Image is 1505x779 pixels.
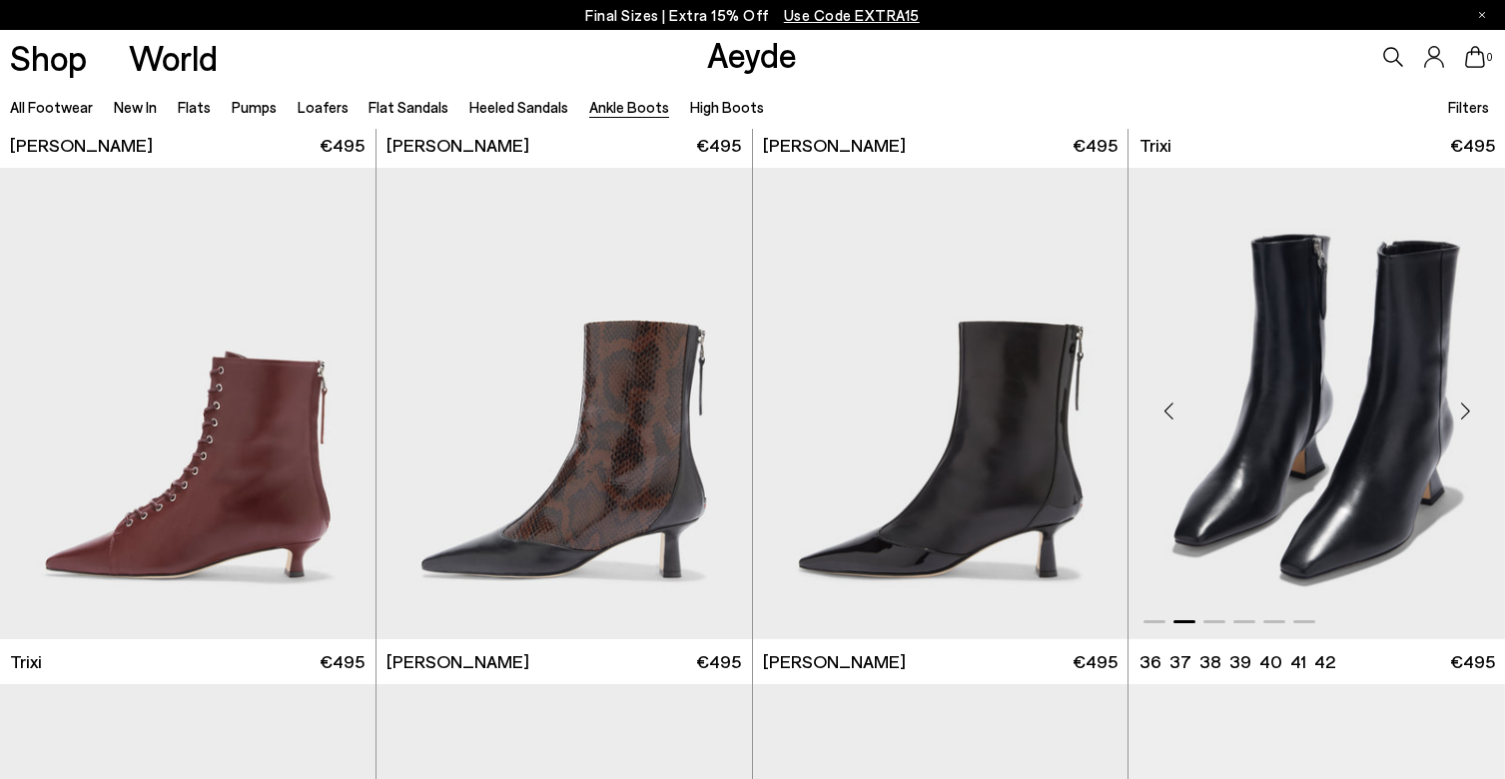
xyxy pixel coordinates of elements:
[1138,382,1198,441] div: Previous slide
[1129,639,1505,684] a: 36 37 38 39 40 41 42 €495
[784,6,920,24] span: Navigate to /collections/ss25-final-sizes
[707,33,797,75] a: Aeyde
[298,98,349,116] a: Loafers
[1465,46,1485,68] a: 0
[376,123,752,168] a: [PERSON_NAME] €495
[10,40,87,75] a: Shop
[1129,168,1505,639] div: 2 / 6
[114,98,157,116] a: New In
[1073,133,1118,158] span: €495
[386,133,529,158] span: [PERSON_NAME]
[1314,649,1335,674] li: 42
[1129,168,1505,639] a: Next slide Previous slide
[320,649,365,674] span: €495
[1259,649,1282,674] li: 40
[1290,649,1306,674] li: 41
[696,133,741,158] span: €495
[763,133,906,158] span: [PERSON_NAME]
[753,168,1129,639] a: Next slide Previous slide
[376,168,752,639] img: Sila Dual-Toned Boots
[1485,52,1495,63] span: 0
[1169,649,1191,674] li: 37
[1129,168,1505,639] img: Koko Regal Heel Boots
[1139,649,1161,674] li: 36
[1139,133,1171,158] span: Trixi
[1450,133,1495,158] span: €495
[1199,649,1221,674] li: 38
[1435,382,1495,441] div: Next slide
[1229,649,1251,674] li: 39
[585,3,920,28] p: Final Sizes | Extra 15% Off
[1139,649,1329,674] ul: variant
[1450,649,1495,674] span: €495
[320,133,365,158] span: €495
[753,168,1129,639] img: Sila Dual-Toned Boots
[10,133,153,158] span: [PERSON_NAME]
[369,98,448,116] a: Flat Sandals
[589,98,669,116] a: Ankle Boots
[763,649,906,674] span: [PERSON_NAME]
[129,40,218,75] a: World
[753,639,1129,684] a: [PERSON_NAME] €495
[386,649,529,674] span: [PERSON_NAME]
[469,98,568,116] a: Heeled Sandals
[178,98,211,116] a: Flats
[690,98,764,116] a: High Boots
[232,98,277,116] a: Pumps
[1073,649,1118,674] span: €495
[1448,98,1489,116] span: Filters
[1129,123,1505,168] a: Trixi €495
[753,168,1129,639] div: 1 / 6
[10,98,93,116] a: All Footwear
[10,649,42,674] span: Trixi
[376,639,752,684] a: [PERSON_NAME] €495
[696,649,741,674] span: €495
[753,123,1129,168] a: [PERSON_NAME] €495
